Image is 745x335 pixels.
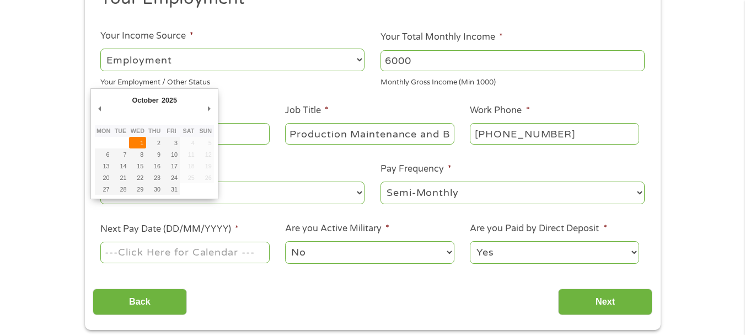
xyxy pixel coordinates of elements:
label: Are you Active Military [285,223,389,235]
button: 20 [95,172,112,183]
button: 24 [163,172,180,183]
button: 9 [146,148,163,160]
button: 7 [112,148,129,160]
div: Monthly Gross Income (Min 1000) [380,73,645,88]
input: Use the arrow keys to pick a date [100,242,269,263]
label: Job Title [285,105,329,116]
label: Your Total Monthly Income [380,31,503,43]
label: Work Phone [470,105,529,116]
input: Next [558,289,652,316]
input: 1800 [380,50,645,71]
div: Your Employment / Other Status [100,73,365,88]
button: 27 [95,183,112,195]
button: 15 [129,160,146,172]
button: 3 [163,137,180,148]
button: 23 [146,172,163,183]
input: Cashier [285,123,454,144]
abbr: Thursday [148,127,160,134]
button: 30 [146,183,163,195]
label: Your Income Source [100,30,194,42]
abbr: Wednesday [131,127,144,134]
label: Are you Paid by Direct Deposit [470,223,607,235]
button: 31 [163,183,180,195]
label: Next Pay Date (DD/MM/YYYY) [100,224,239,235]
input: (231) 754-4010 [470,123,639,144]
button: 28 [112,183,129,195]
abbr: Tuesday [115,127,127,134]
button: Previous Month [95,101,105,116]
abbr: Sunday [199,127,212,134]
button: 17 [163,160,180,172]
button: 14 [112,160,129,172]
input: Back [93,289,187,316]
button: 10 [163,148,180,160]
button: 1 [129,137,146,148]
div: 2025 [160,93,178,108]
div: October [131,93,160,108]
button: 21 [112,172,129,183]
abbr: Saturday [183,127,194,134]
button: 13 [95,160,112,172]
button: 2 [146,137,163,148]
button: 22 [129,172,146,183]
button: 6 [95,148,112,160]
abbr: Friday [167,127,176,134]
button: 8 [129,148,146,160]
button: 16 [146,160,163,172]
label: Pay Frequency [380,163,452,175]
button: Next Month [204,101,214,116]
button: 29 [129,183,146,195]
abbr: Monday [97,127,110,134]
